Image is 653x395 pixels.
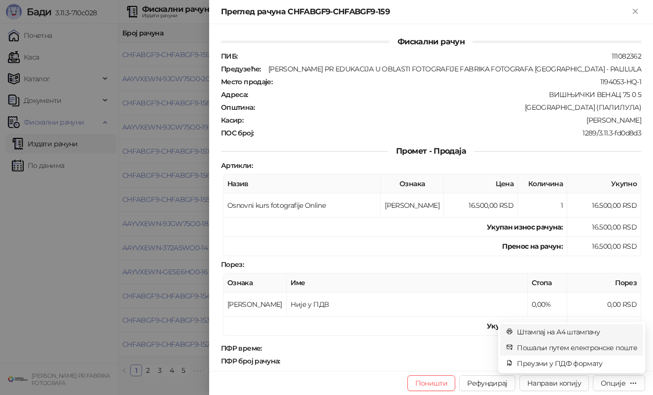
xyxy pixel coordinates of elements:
[381,194,444,218] td: [PERSON_NAME]
[517,327,637,337] span: Штампај на А4 штампачу
[388,146,474,156] span: Промет - Продаја
[518,194,567,218] td: 1
[487,322,563,330] strong: Укупан износ пореза:
[567,174,641,194] th: Укупно
[502,242,563,251] strong: Пренос на рачун :
[519,375,589,391] button: Направи копију
[629,6,641,18] button: Close
[567,218,641,237] td: 16.500,00 RSD
[281,357,642,365] div: CHFABGF9-CHFABGF9-159
[407,375,456,391] button: Поништи
[567,317,641,336] td: 0,00 RSD
[567,194,641,218] td: 16.500,00 RSD
[273,77,642,86] div: 1194053-HQ-1
[223,293,287,317] td: [PERSON_NAME]
[221,344,262,353] strong: ПФР време :
[528,273,567,293] th: Стопа
[444,194,518,218] td: 16.500,00 RSD
[255,103,642,112] div: [GEOGRAPHIC_DATA] (ПАЛИЛУЛА)
[221,260,244,269] strong: Порез :
[287,273,528,293] th: Име
[567,237,641,256] td: 16.500,00 RSD
[221,6,629,18] div: Преглед рачуна CHFABGF9-CHFABGF9-159
[221,161,253,170] strong: Артикли :
[221,65,261,73] strong: Предузеће :
[244,116,642,125] div: [PERSON_NAME]
[287,293,528,317] td: Није у ПДВ
[518,174,567,194] th: Количина
[444,174,518,194] th: Цена
[221,116,243,125] strong: Касир :
[238,52,642,61] div: 111082362
[527,379,581,388] span: Направи копију
[221,90,248,99] strong: Адреса :
[221,369,271,378] strong: Бројач рачуна :
[262,65,642,73] div: [PERSON_NAME] PR EDUKACIJA U OBLASTI FOTOGRAFIJE FABRIKA FOTOGRAFA [GEOGRAPHIC_DATA] - PALILULA
[221,103,254,112] strong: Општина :
[390,37,472,46] span: Фискални рачун
[601,379,625,388] div: Опције
[528,293,567,317] td: 0,00%
[223,194,381,218] td: Osnovni kurs fotografije Online
[593,375,645,391] button: Опције
[517,342,637,353] span: Пошаљи путем електронске поште
[221,77,272,86] strong: Место продаје :
[263,344,642,353] div: [DATE] 10:51:04
[249,90,642,99] div: ВИШЊИЧКИ ВЕНАЦ 75 0 5
[567,273,641,293] th: Порез
[272,369,642,378] div: 157/159ПП
[381,174,444,194] th: Ознака
[254,129,642,137] div: 1289/3.11.3-fd0d8d3
[221,357,280,365] strong: ПФР број рачуна :
[459,375,515,391] button: Рефундирај
[221,129,254,137] strong: ПОС број :
[567,293,641,317] td: 0,00 RSD
[487,223,563,231] strong: Укупан износ рачуна :
[221,52,237,61] strong: ПИБ :
[223,273,287,293] th: Ознака
[517,358,637,369] span: Преузми у ПДФ формату
[223,174,381,194] th: Назив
